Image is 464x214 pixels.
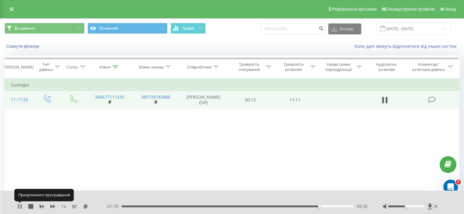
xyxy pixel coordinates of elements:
td: [PERSON_NAME] (SIP) [179,91,228,109]
span: 2 [456,180,461,184]
div: Тип дзвінка [38,62,53,72]
div: Accessibility label [405,205,407,208]
span: Вихід [445,7,456,12]
button: Графік [171,23,206,34]
td: 11:11 [273,91,317,109]
div: Тривалість розмови [278,62,309,72]
span: Всі дзвінки [15,26,35,31]
a: 380739743886 [141,94,170,100]
div: Призупинити програвання [14,189,74,201]
div: 11:17:26 [11,94,27,106]
div: Назва схеми переадресації [323,62,355,72]
div: Accessibility label [318,205,321,208]
span: 09:32 [357,203,368,209]
div: Коментар/категорія дзвінка [410,62,446,72]
a: Коли дані можуть відрізнятися вiд інших систем [354,43,459,49]
td: 00:12 [228,91,273,109]
div: Тривалість очікування [234,62,264,72]
button: Всі дзвінки [5,23,85,34]
span: 1 x [61,203,66,209]
a: 380677111435 [95,94,124,100]
div: Статус [66,65,78,70]
button: Скинути фільтри [5,44,42,49]
div: Аудіозапис розмови [369,62,405,72]
span: Реферальна програма [332,7,377,12]
input: Пошук за номером [261,23,325,34]
td: Сьогодні [5,79,459,91]
div: Співробітник [187,65,212,70]
iframe: Intercom live chat [443,180,458,194]
span: Налаштування профілю [387,7,435,12]
div: [PERSON_NAME] [3,65,34,70]
button: Експорт [328,23,361,34]
span: - 01:39 [106,203,121,209]
span: Графік [182,26,194,30]
div: Клієнт [99,65,111,70]
div: Бізнес номер [139,65,164,70]
button: Основний [88,23,167,34]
